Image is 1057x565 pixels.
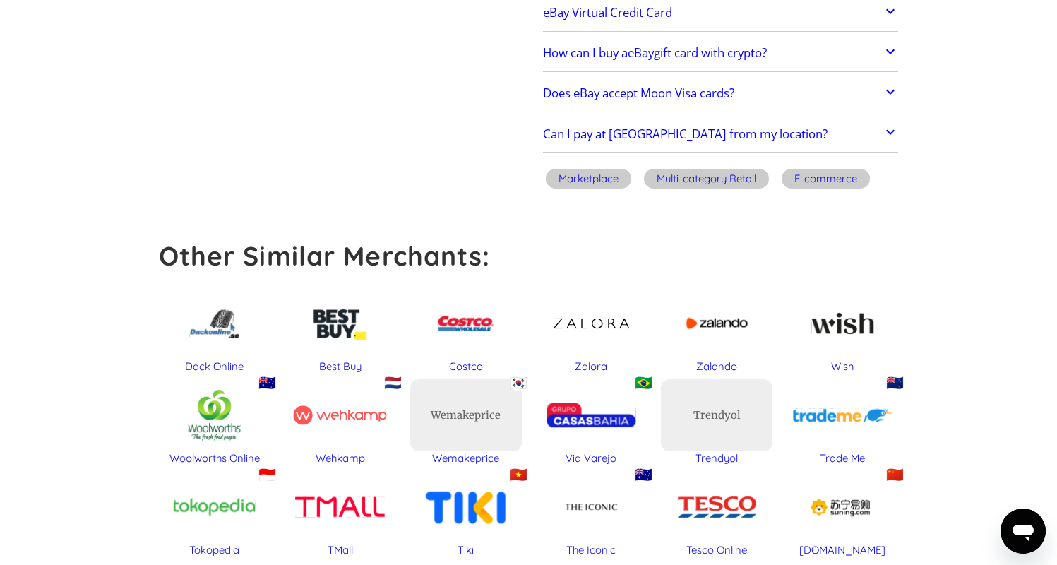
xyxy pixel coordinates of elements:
div: 🇮🇩 [258,465,276,483]
div: 🇳🇿 [886,374,904,391]
a: 🇳🇿Trade Me [787,379,898,466]
a: Multi-category Retail [641,167,772,194]
a: Wish [787,287,898,374]
a: TMall [285,471,396,558]
span: eBay [628,44,654,61]
div: Wish [787,359,898,374]
div: E-commerce [794,172,857,186]
a: TrendyolTrendyol [661,379,772,466]
div: TMall [285,543,396,557]
div: Woolworths Online [159,451,270,465]
div: Wehkamp [285,451,396,465]
div: Multi-category Retail [657,172,756,186]
div: 🇨🇳 [886,465,904,483]
a: 🇳🇱Wehkamp [285,379,396,466]
a: 🇻🇳Tiki [410,471,522,558]
a: 🇨🇳[DOMAIN_NAME] [787,471,898,558]
iframe: Button to launch messaging window [1001,509,1046,554]
h2: Can I pay at [GEOGRAPHIC_DATA] from my location? [543,127,828,141]
a: 🇮🇩Tokopedia [159,471,270,558]
a: Marketplace [543,167,634,194]
div: Tiki [410,543,522,557]
a: Costco [410,287,522,374]
div: 🇧🇷 [635,374,652,391]
a: E-commerce [779,167,873,194]
div: Zalora [536,359,647,374]
div: Wemakeprice [431,408,501,422]
div: Marketplace [559,172,619,186]
div: Trendyol [693,408,741,422]
div: Wemakeprice [410,451,522,465]
a: Does eBay accept Moon Visa cards? [543,79,899,109]
div: 🇻🇳 [510,465,527,483]
a: How can I buy aeBaygift card with crypto? [543,38,899,68]
div: [DOMAIN_NAME] [787,543,898,557]
a: Tesco Online [661,471,772,558]
strong: Other Similar Merchants: [159,239,491,272]
div: Tesco Online [661,543,772,557]
div: Trendyol [661,451,772,465]
a: Dack Online [159,287,270,374]
h2: Does eBay accept Moon Visa cards? [543,86,734,100]
div: The Iconic [536,543,647,557]
div: Tokopedia [159,543,270,557]
div: 🇰🇷 [510,374,527,391]
a: 🇦🇺The Iconic [536,471,647,558]
div: Dack Online [159,359,270,374]
div: Trade Me [787,451,898,465]
div: Best Buy [285,359,396,374]
a: Zalora [536,287,647,374]
h2: How can I buy a gift card with crypto? [543,46,767,60]
a: 🇰🇷WemakepriceWemakeprice [410,379,522,466]
div: 🇦🇺 [635,465,652,483]
div: 🇦🇺 [258,374,276,391]
a: 🇦🇺Woolworths Online [159,379,270,466]
a: Best Buy [285,287,396,374]
div: 🇳🇱 [384,374,402,391]
div: Zalando [661,359,772,374]
div: Costco [410,359,522,374]
a: Zalando [661,287,772,374]
a: Can I pay at [GEOGRAPHIC_DATA] from my location? [543,119,899,149]
a: 🇧🇷Via Varejo [536,379,647,466]
h2: eBay Virtual Credit Card [543,6,672,20]
div: Via Varejo [536,451,647,465]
